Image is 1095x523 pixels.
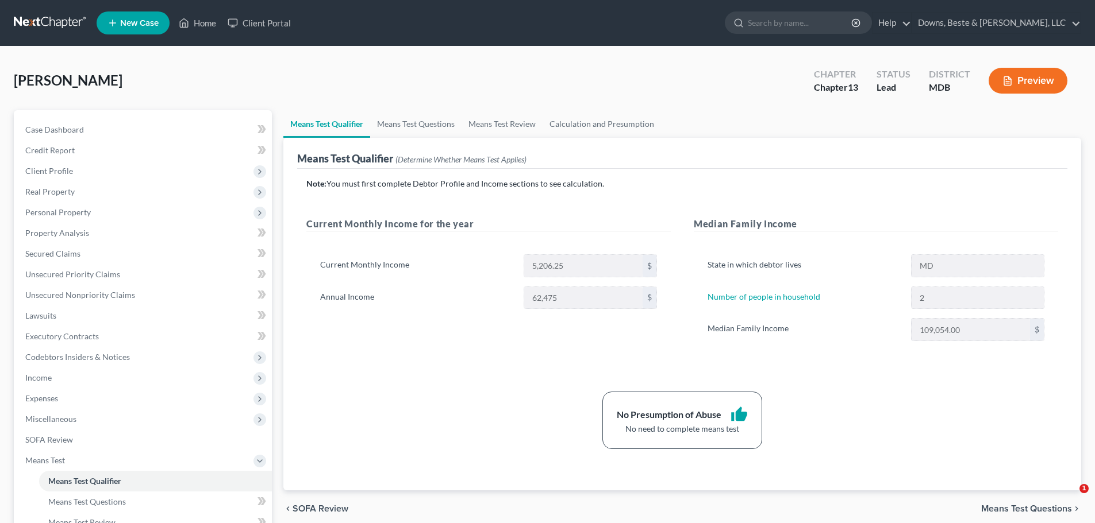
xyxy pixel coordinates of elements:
[314,286,517,309] label: Annual Income
[643,287,656,309] div: $
[16,140,272,161] a: Credit Report
[848,82,858,92] span: 13
[524,287,643,309] input: 0.00
[306,178,1058,189] p: You must first complete Debtor Profile and Income sections to see calculation.
[16,223,272,243] a: Property Analysis
[48,476,121,486] span: Means Test Qualifier
[989,68,1067,94] button: Preview
[748,12,853,33] input: Search by name...
[814,68,858,81] div: Chapter
[48,497,126,506] span: Means Test Questions
[617,408,721,421] div: No Presumption of Abuse
[16,429,272,450] a: SOFA Review
[16,243,272,264] a: Secured Claims
[25,414,76,424] span: Miscellaneous
[395,154,527,164] span: (Determine Whether Means Test Applies)
[731,406,748,423] i: thumb_up
[222,13,297,33] a: Client Portal
[25,269,120,279] span: Unsecured Priority Claims
[370,110,462,138] a: Means Test Questions
[283,504,293,513] i: chevron_left
[25,187,75,196] span: Real Property
[25,311,56,320] span: Lawsuits
[25,290,135,300] span: Unsecured Nonpriority Claims
[873,13,911,33] a: Help
[16,326,272,347] a: Executory Contracts
[912,13,1081,33] a: Downs, Beste & [PERSON_NAME], LLC
[39,491,272,512] a: Means Test Questions
[25,455,65,465] span: Means Test
[25,393,58,403] span: Expenses
[912,255,1044,277] input: State
[643,255,656,277] div: $
[981,504,1081,513] button: Means Test Questions chevron_right
[14,72,122,88] span: [PERSON_NAME]
[297,152,527,165] div: Means Test Qualifier
[981,504,1072,513] span: Means Test Questions
[283,110,370,138] a: Means Test Qualifier
[16,264,272,285] a: Unsecured Priority Claims
[16,305,272,326] a: Lawsuits
[25,331,99,341] span: Executory Contracts
[16,119,272,140] a: Case Dashboard
[25,352,130,362] span: Codebtors Insiders & Notices
[702,254,905,277] label: State in which debtor lives
[1079,484,1089,493] span: 1
[173,13,222,33] a: Home
[543,110,661,138] a: Calculation and Presumption
[25,249,80,258] span: Secured Claims
[306,217,671,231] h5: Current Monthly Income for the year
[1030,319,1044,340] div: $
[929,68,970,81] div: District
[25,125,84,134] span: Case Dashboard
[25,207,91,217] span: Personal Property
[912,287,1044,309] input: --
[293,504,348,513] span: SOFA Review
[25,435,73,444] span: SOFA Review
[694,217,1058,231] h5: Median Family Income
[617,423,748,435] div: No need to complete means test
[25,373,52,382] span: Income
[877,68,910,81] div: Status
[929,81,970,94] div: MDB
[314,254,517,277] label: Current Monthly Income
[702,318,905,341] label: Median Family Income
[283,504,348,513] button: chevron_left SOFA Review
[462,110,543,138] a: Means Test Review
[1056,484,1084,512] iframe: Intercom live chat
[39,471,272,491] a: Means Test Qualifier
[708,292,820,301] a: Number of people in household
[524,255,643,277] input: 0.00
[877,81,910,94] div: Lead
[25,228,89,238] span: Property Analysis
[16,285,272,305] a: Unsecured Nonpriority Claims
[306,179,326,188] strong: Note:
[120,19,159,28] span: New Case
[25,166,73,176] span: Client Profile
[814,81,858,94] div: Chapter
[912,319,1030,340] input: 0.00
[25,145,75,155] span: Credit Report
